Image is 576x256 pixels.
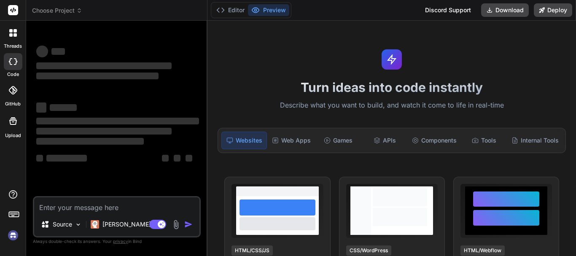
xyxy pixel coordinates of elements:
[7,71,19,78] label: code
[462,132,506,149] div: Tools
[174,155,180,162] span: ‌
[420,3,476,17] div: Discord Support
[213,100,571,111] p: Describe what you want to build, and watch it come to life in real-time
[36,102,46,113] span: ‌
[6,228,20,243] img: signin
[248,4,289,16] button: Preview
[409,132,460,149] div: Components
[362,132,407,149] div: APIs
[32,6,82,15] span: Choose Project
[460,245,505,256] div: HTML/Webflow
[36,155,43,162] span: ‌
[184,220,193,229] img: icon
[508,132,562,149] div: Internal Tools
[113,239,128,244] span: privacy
[5,132,21,139] label: Upload
[33,237,201,245] p: Always double-check its answers. Your in Bind
[36,138,144,145] span: ‌
[36,73,159,79] span: ‌
[221,132,267,149] div: Websites
[213,4,248,16] button: Editor
[162,155,169,162] span: ‌
[53,220,72,229] p: Source
[46,155,87,162] span: ‌
[102,220,165,229] p: [PERSON_NAME] 4 S..
[36,62,172,69] span: ‌
[316,132,361,149] div: Games
[36,46,48,57] span: ‌
[75,221,82,228] img: Pick Models
[36,128,172,135] span: ‌
[36,118,199,124] span: ‌
[50,104,77,111] span: ‌
[346,245,391,256] div: CSS/WordPress
[269,132,314,149] div: Web Apps
[5,100,21,108] label: GitHub
[51,48,65,55] span: ‌
[534,3,572,17] button: Deploy
[4,43,22,50] label: threads
[186,155,192,162] span: ‌
[91,220,99,229] img: Claude 4 Sonnet
[231,245,273,256] div: HTML/CSS/JS
[213,80,571,95] h1: Turn ideas into code instantly
[171,220,181,229] img: attachment
[481,3,529,17] button: Download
